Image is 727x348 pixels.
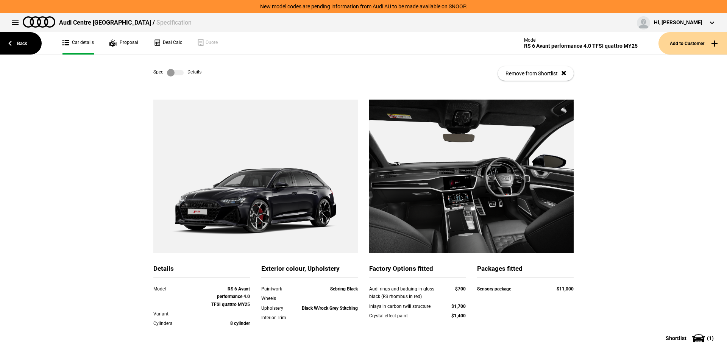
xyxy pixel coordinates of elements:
[153,69,201,76] div: Spec Details
[261,264,358,278] div: Exterior colour, Upholstery
[153,32,182,55] a: Deal Calc
[302,306,358,311] strong: Black W/rock Grey Stitching
[211,286,250,307] strong: RS 6 Avant performance 4.0 TFSI quattro MY25
[156,19,192,26] span: Specification
[230,321,250,326] strong: 8 cylinder
[369,312,437,320] div: Crystal effect paint
[59,19,192,27] div: Audi Centre [GEOGRAPHIC_DATA] /
[153,264,250,278] div: Details
[261,295,300,302] div: Wheels
[707,336,714,341] span: ( 1 )
[524,43,638,49] div: RS 6 Avant performance 4.0 TFSI quattro MY25
[451,304,466,309] strong: $1,700
[369,303,437,310] div: Inlays in carbon twill structure
[658,32,727,55] button: Add to Customer
[23,16,55,28] img: audi.png
[153,320,211,327] div: Cylinders
[455,286,466,292] strong: $700
[261,314,300,321] div: Interior Trim
[369,285,437,301] div: Audi rings and badging in gloss black (RS rhombus in red)
[498,66,574,81] button: Remove from Shortlist
[451,313,466,318] strong: $1,400
[477,264,574,278] div: Packages fitted
[261,304,300,312] div: Upholstery
[153,285,211,293] div: Model
[261,285,300,293] div: Paintwork
[477,286,511,292] strong: Sensory package
[666,336,686,341] span: Shortlist
[62,32,94,55] a: Car details
[524,37,638,43] div: Model
[330,286,358,292] strong: Sebring Black
[654,329,727,348] button: Shortlist(1)
[369,264,466,278] div: Factory Options fitted
[557,286,574,292] strong: $11,000
[153,310,211,318] div: Variant
[654,19,702,27] div: Hi, [PERSON_NAME]
[109,32,138,55] a: Proposal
